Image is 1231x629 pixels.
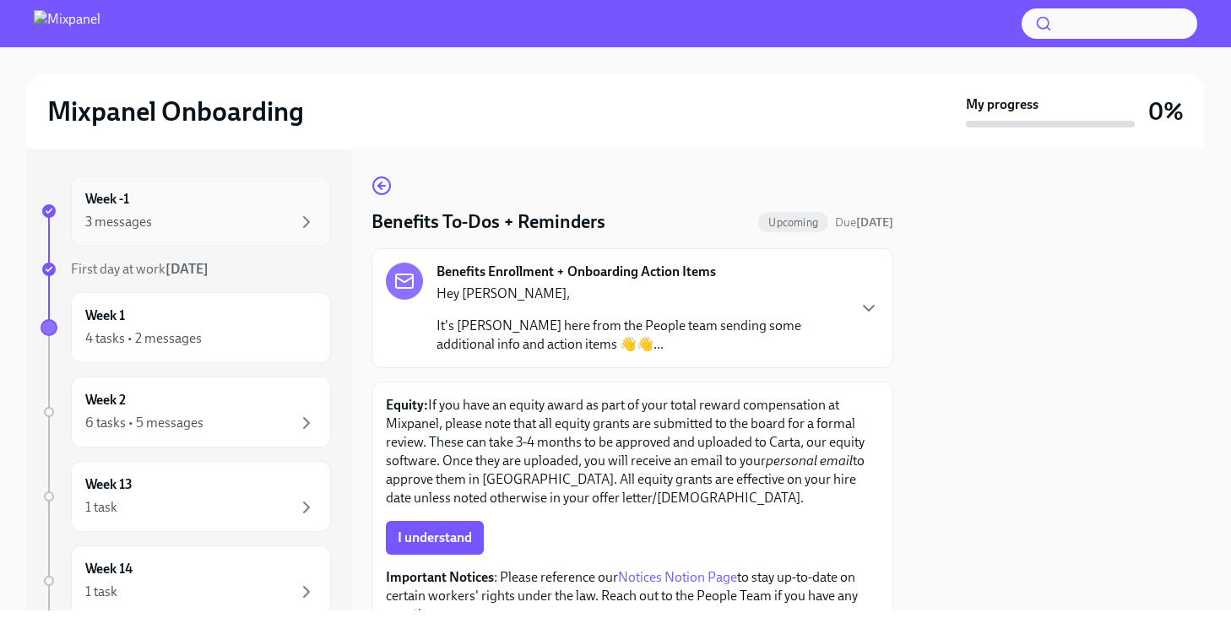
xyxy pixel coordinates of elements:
span: I understand [398,529,472,546]
h6: Week -1 [85,190,129,209]
h3: 0% [1148,96,1184,127]
strong: Benefits Enrollment + Onboarding Action Items [437,263,716,281]
strong: Equity: [386,397,428,413]
a: Week 26 tasks • 5 messages [41,377,331,447]
div: 1 task [85,583,117,601]
a: Week -13 messages [41,176,331,247]
div: 6 tasks • 5 messages [85,414,203,432]
a: Week 131 task [41,461,331,532]
h6: Week 14 [85,560,133,578]
span: Upcoming [758,216,828,229]
strong: Important Notices [386,569,494,585]
em: personal email [766,453,853,469]
a: First day at work[DATE] [41,260,331,279]
a: Week 141 task [41,545,331,616]
a: Week 14 tasks • 2 messages [41,292,331,363]
button: I understand [386,521,484,555]
strong: [DATE] [165,261,209,277]
p: : Please reference our to stay up-to-date on certain workers' rights under the law. Reach out to ... [386,568,879,624]
h4: Benefits To-Dos + Reminders [371,209,605,235]
h2: Mixpanel Onboarding [47,95,304,128]
span: Due [835,215,893,230]
strong: [DATE] [856,215,893,230]
h6: Week 13 [85,475,133,494]
span: First day at work [71,261,209,277]
span: August 30th, 2025 16:00 [835,214,893,230]
p: Hey [PERSON_NAME], [437,285,845,303]
div: 4 tasks • 2 messages [85,329,202,348]
img: Mixpanel [34,10,100,37]
p: If you have an equity award as part of your total reward compensation at Mixpanel, please note th... [386,396,879,507]
a: Notices Notion Page [618,569,737,585]
h6: Week 1 [85,306,125,325]
div: 1 task [85,498,117,517]
p: It's [PERSON_NAME] here from the People team sending some additional info and action items 👋👋... [437,317,845,354]
h6: Week 2 [85,391,126,409]
strong: My progress [966,95,1038,114]
div: 3 messages [85,213,152,231]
